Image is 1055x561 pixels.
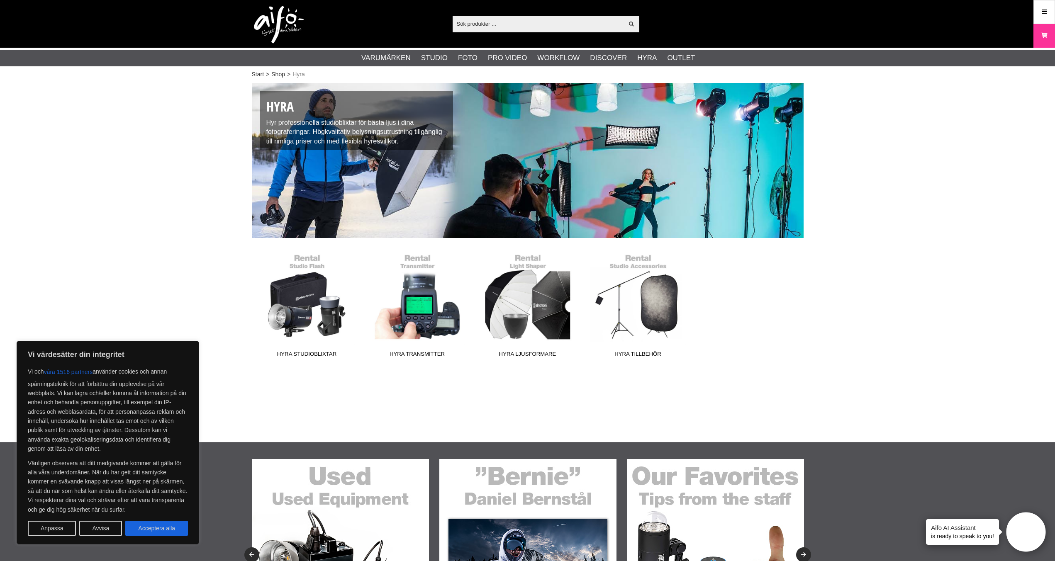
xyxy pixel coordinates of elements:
[458,53,478,63] a: Foto
[271,70,285,79] a: Shop
[361,53,411,63] a: Varumärken
[287,70,290,79] span: >
[254,6,304,44] img: logo.png
[28,521,76,536] button: Anpassa
[583,249,693,361] a: Hyra Tillbehör
[926,519,999,545] div: is ready to speak to you!
[252,70,264,79] a: Start
[260,91,453,150] div: Hyr professionella studioblixtar för bästa ljus i dina fotograferingar. Högkvalitativ belysningsu...
[488,53,527,63] a: Pro Video
[252,83,804,238] img: Hyr studioblixt
[583,350,693,361] span: Hyra Tillbehör
[473,249,583,361] a: Hyra Ljusformare
[292,70,305,79] span: Hyra
[453,17,624,30] input: Sök produkter ...
[421,53,448,63] a: Studio
[28,364,188,454] p: Vi och använder cookies och annan spårningsteknik för att förbättra din upplevelse på vår webbpla...
[252,350,362,361] span: Hyra Studioblixtar
[362,249,473,361] a: Hyra Transmitter
[266,70,269,79] span: >
[17,341,199,544] div: Vi värdesätter din integritet
[252,249,362,361] a: Hyra Studioblixtar
[44,364,93,379] button: våra 1516 partners
[28,350,188,359] p: Vi värdesätter din integritet
[637,53,657,63] a: Hyra
[266,97,447,116] h1: Hyra
[79,521,122,536] button: Avvisa
[125,521,188,536] button: Acceptera alla
[931,523,994,532] h4: Aifo AI Assistant
[28,459,188,514] p: Vänligen observera att ditt medgivande kommer att gälla för alla våra underdomäner. När du har ge...
[473,350,583,361] span: Hyra Ljusformare
[362,350,473,361] span: Hyra Transmitter
[590,53,627,63] a: Discover
[667,53,695,63] a: Outlet
[537,53,580,63] a: Workflow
